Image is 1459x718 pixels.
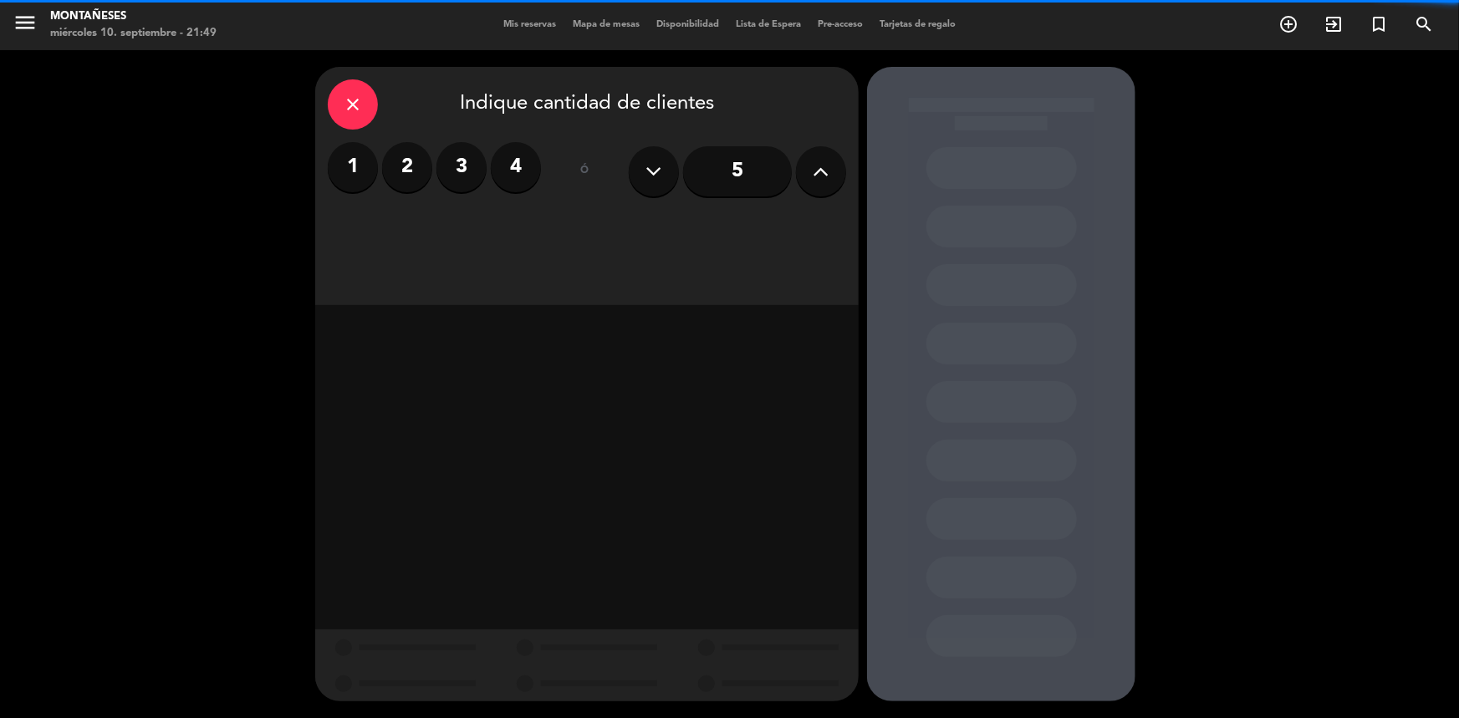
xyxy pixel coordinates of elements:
i: turned_in_not [1369,14,1389,34]
i: search [1414,14,1434,34]
label: 1 [328,142,378,192]
div: miércoles 10. septiembre - 21:49 [50,25,217,42]
span: Mis reservas [495,20,564,29]
span: Disponibilidad [648,20,727,29]
i: add_circle_outline [1278,14,1298,34]
i: close [343,94,363,115]
label: 2 [382,142,432,192]
span: Tarjetas de regalo [871,20,964,29]
div: Indique cantidad de clientes [328,79,846,130]
span: Lista de Espera [727,20,809,29]
label: 3 [436,142,487,192]
div: Montañeses [50,8,217,25]
button: menu [13,10,38,41]
label: 4 [491,142,541,192]
span: Pre-acceso [809,20,871,29]
div: ó [558,142,612,201]
i: exit_to_app [1324,14,1344,34]
span: Mapa de mesas [564,20,648,29]
i: menu [13,10,38,35]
